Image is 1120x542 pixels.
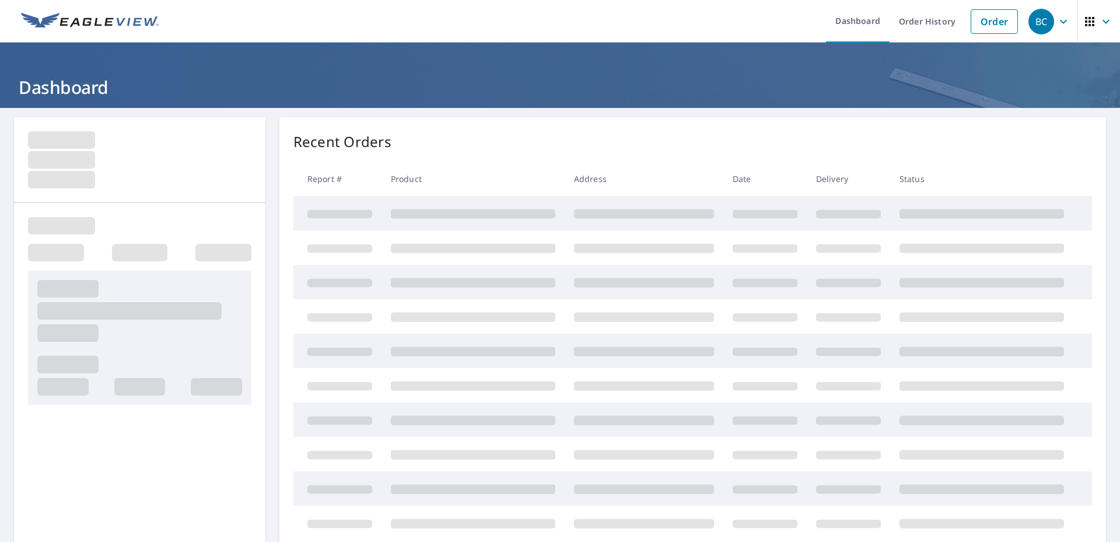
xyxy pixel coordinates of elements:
th: Delivery [807,162,890,196]
th: Status [890,162,1073,196]
th: Address [565,162,723,196]
th: Product [381,162,565,196]
h1: Dashboard [14,75,1106,99]
a: Order [971,9,1018,34]
th: Date [723,162,807,196]
th: Report # [293,162,381,196]
div: BC [1028,9,1054,34]
img: EV Logo [21,13,159,30]
p: Recent Orders [293,131,391,152]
